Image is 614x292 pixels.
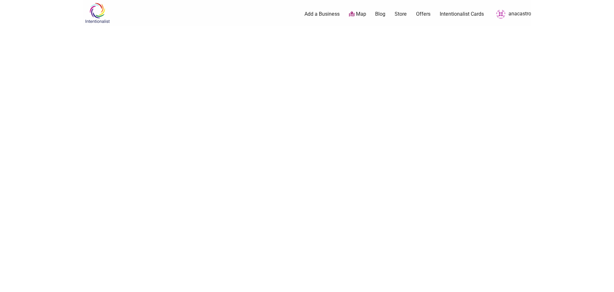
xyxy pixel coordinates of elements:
[82,3,113,23] img: Intentionalist
[349,11,366,18] a: Map
[375,11,385,18] a: Blog
[416,11,430,18] a: Offers
[304,11,340,18] a: Add a Business
[395,11,407,18] a: Store
[440,11,484,18] a: Intentionalist Cards
[493,8,531,20] a: anacastro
